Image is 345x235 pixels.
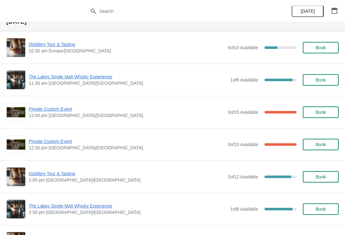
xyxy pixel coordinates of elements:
[7,200,25,218] img: The Lakes Single Malt Whisky Experience | | 2:30 pm Europe/London
[29,209,227,215] span: 2:30 pm [GEOGRAPHIC_DATA]/[GEOGRAPHIC_DATA]
[7,38,25,57] img: Distillery Tour & Tasting | | 10:30 am Europe/London
[316,45,326,50] span: Book
[7,71,25,89] img: The Lakes Single Malt Whisky Experience | | 11:30 am Europe/London
[303,171,339,183] button: Book
[99,5,259,17] input: Search
[29,112,225,119] span: 12:00 pm [GEOGRAPHIC_DATA]/[GEOGRAPHIC_DATA]
[228,174,258,179] span: 2 of 12 Available
[7,139,25,150] img: Private Custom Event | | 12:30 pm Europe/London
[303,74,339,86] button: Book
[316,110,326,115] span: Book
[301,9,315,14] span: [DATE]
[303,203,339,215] button: Book
[29,170,225,177] span: Distillery Tour & Tasting
[228,110,258,115] span: 0 of 15 Available
[303,42,339,53] button: Book
[29,41,225,48] span: Distillery Tour & Tasting
[303,106,339,118] button: Book
[316,207,326,212] span: Book
[316,77,326,82] span: Book
[292,5,324,17] button: [DATE]
[228,142,258,147] span: 0 of 15 Available
[7,107,25,118] img: Private Custom Event | | 12:00 pm Europe/London
[230,77,258,82] span: 1 of 8 Available
[29,106,225,112] span: Private Custom Event
[230,207,258,212] span: 1 of 8 Available
[29,138,225,145] span: Private Custom Event
[29,145,225,151] span: 12:30 pm [GEOGRAPHIC_DATA]/[GEOGRAPHIC_DATA]
[316,174,326,179] span: Book
[228,45,258,50] span: 6 of 10 Available
[29,177,225,183] span: 2:00 pm [GEOGRAPHIC_DATA]/[GEOGRAPHIC_DATA]
[303,139,339,150] button: Book
[29,203,227,209] span: The Lakes Single Malt Whisky Experience
[29,74,227,80] span: The Lakes Single Malt Whisky Experience
[29,80,227,86] span: 11:30 am [GEOGRAPHIC_DATA]/[GEOGRAPHIC_DATA]
[7,168,25,186] img: Distillery Tour & Tasting | | 2:00 pm Europe/London
[316,142,326,147] span: Book
[29,48,225,54] span: 10:30 am Europe/[GEOGRAPHIC_DATA]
